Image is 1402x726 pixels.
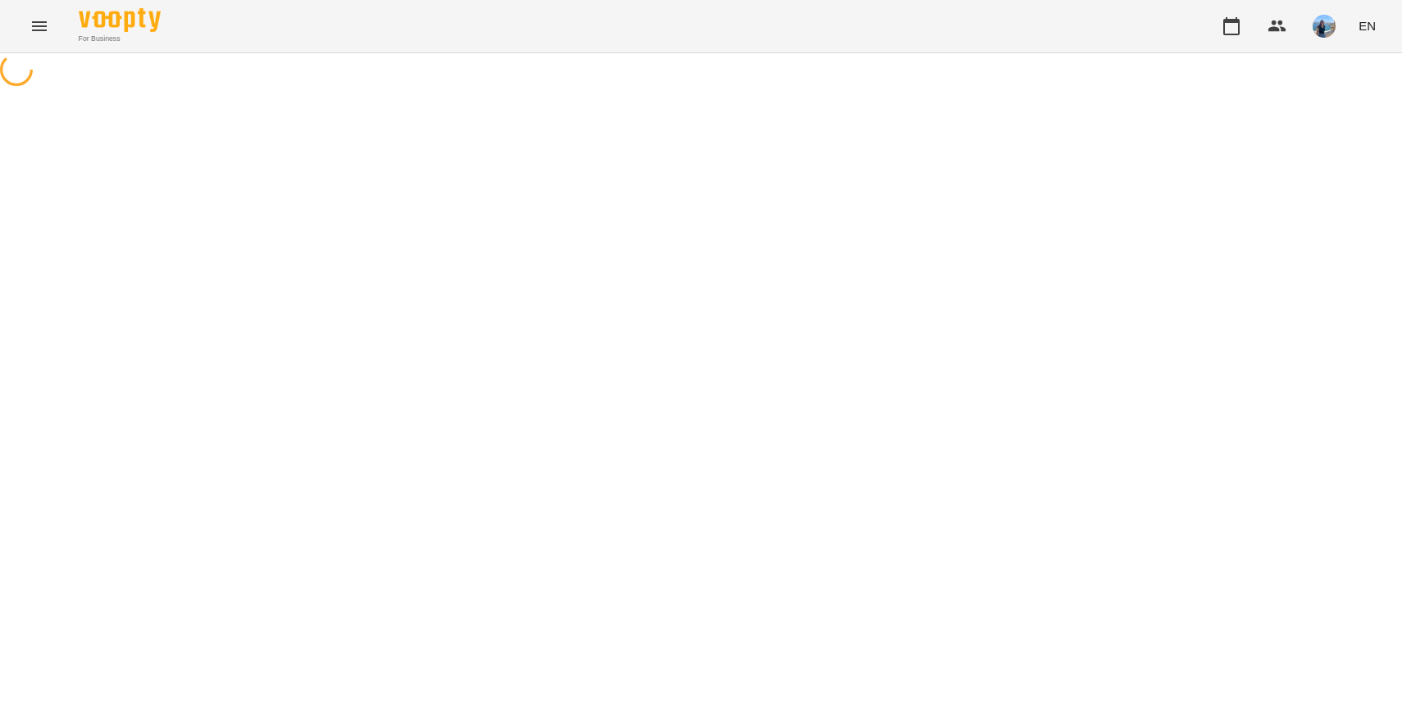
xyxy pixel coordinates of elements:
button: EN [1352,11,1382,41]
span: For Business [79,34,161,44]
span: EN [1359,17,1376,34]
button: Menu [20,7,59,46]
img: 8b0d75930c4dba3d36228cba45c651ae.jpg [1313,15,1336,38]
img: Voopty Logo [79,8,161,32]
